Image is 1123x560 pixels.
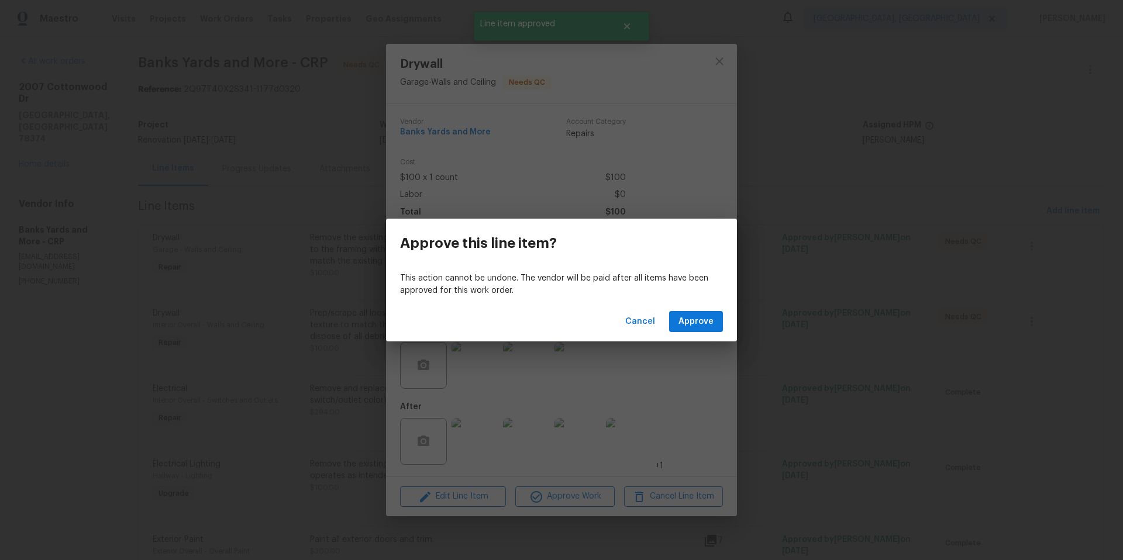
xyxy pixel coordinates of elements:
[400,272,723,297] p: This action cannot be undone. The vendor will be paid after all items have been approved for this...
[678,314,714,329] span: Approve
[625,314,655,329] span: Cancel
[400,235,557,251] h3: Approve this line item?
[669,311,723,333] button: Approve
[621,311,660,333] button: Cancel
